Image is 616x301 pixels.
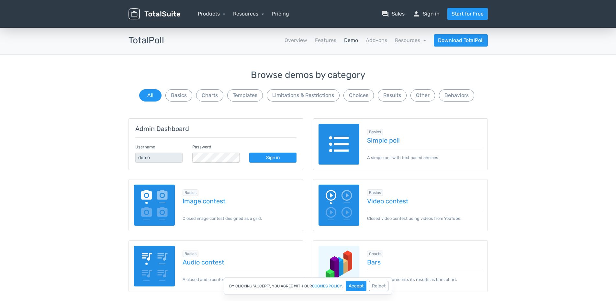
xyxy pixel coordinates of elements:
a: Resources [395,37,426,43]
span: Browse all in Basics [367,189,383,196]
a: Products [198,11,226,17]
label: Password [192,144,211,150]
a: Download TotalPoll [434,34,488,47]
button: Basics [165,89,192,102]
a: Resources [233,11,264,17]
button: Charts [196,89,223,102]
a: Video contest [367,198,482,205]
img: text-poll.png [319,124,360,165]
a: Overview [285,37,307,44]
span: person [412,10,420,18]
a: Sign in [249,153,297,163]
img: charts-bars.png [319,246,360,287]
h3: Browse demos by category [129,70,488,80]
div: By clicking "Accept", you agree with our . [224,277,392,295]
p: Closed video contest using videos from YouTube. [367,210,482,221]
span: question_answer [381,10,389,18]
a: question_answerSales [381,10,405,18]
p: A poll that represents its results as bars chart. [367,271,482,283]
a: cookies policy [312,284,342,288]
a: Demo [344,37,358,44]
button: Results [378,89,407,102]
button: Limitations & Restrictions [267,89,340,102]
p: A closed audio contest with a visual cover. [183,271,298,283]
a: Features [315,37,336,44]
img: image-poll.png [134,185,175,226]
span: Browse all in Basics [367,129,383,135]
a: Bars [367,259,482,266]
a: Start for Free [447,8,488,20]
label: Username [135,144,155,150]
a: Pricing [272,10,289,18]
h5: Admin Dashboard [135,125,297,132]
button: Behaviors [439,89,474,102]
button: Reject [369,281,388,291]
span: Browse all in Basics [183,251,198,257]
img: audio-poll.png [134,246,175,287]
a: Simple poll [367,137,482,144]
button: Accept [346,281,366,291]
img: video-poll.png [319,185,360,226]
button: Templates [227,89,263,102]
a: Add-ons [366,37,387,44]
span: Browse all in Charts [367,251,383,257]
button: Choices [343,89,374,102]
a: personSign in [412,10,440,18]
a: Audio contest [183,259,298,266]
button: All [139,89,162,102]
span: Browse all in Basics [183,189,198,196]
img: TotalSuite for WordPress [129,8,180,20]
h3: TotalPoll [129,36,164,46]
p: Closed image contest designed as a grid. [183,210,298,221]
p: A simple poll with text based choices. [367,149,482,161]
button: Other [410,89,435,102]
a: Image contest [183,198,298,205]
